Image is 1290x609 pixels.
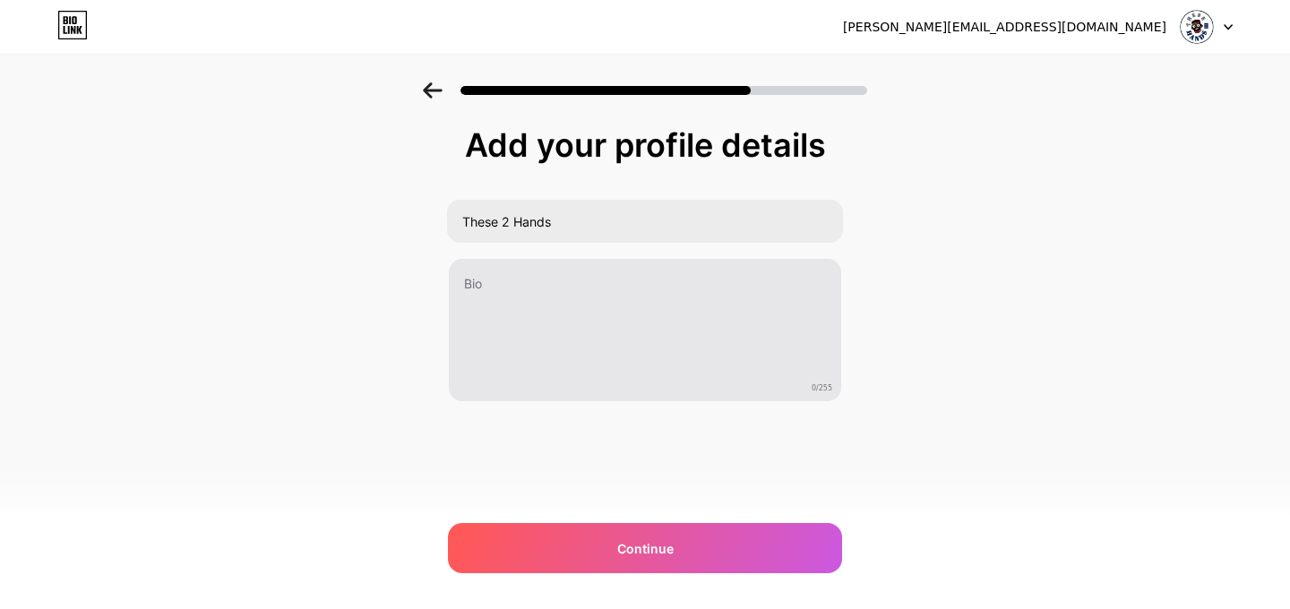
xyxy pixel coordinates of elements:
[812,383,832,394] span: 0/255
[843,18,1166,37] div: [PERSON_NAME][EMAIL_ADDRESS][DOMAIN_NAME]
[617,539,674,558] span: Continue
[457,127,833,163] div: Add your profile details
[447,200,843,243] input: Your name
[1180,10,1214,44] img: these2hands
